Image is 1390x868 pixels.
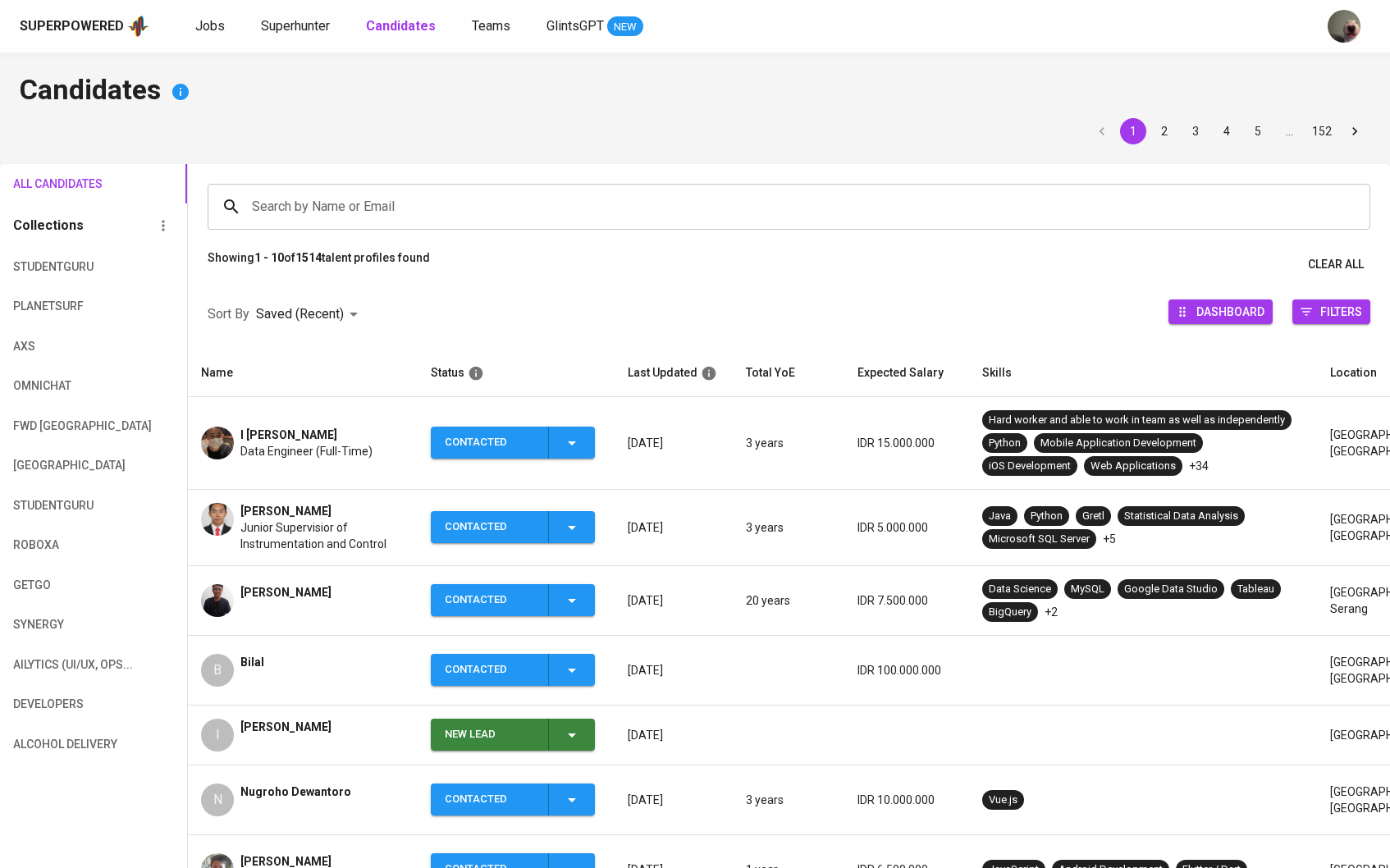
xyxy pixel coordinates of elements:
p: IDR 10.000.000 [857,792,956,808]
div: Python [1031,509,1063,524]
button: Go to page 2 [1151,118,1177,144]
div: Statistical Data Analysis [1124,509,1238,524]
div: Contacted [445,427,535,459]
p: [DATE] [628,727,720,743]
span: Omnichat [13,376,102,396]
button: Go to page 152 [1307,118,1337,144]
span: Jobs [195,18,225,34]
button: Go to page 4 [1214,118,1240,144]
p: 3 years [746,792,831,808]
p: [DATE] [628,519,720,536]
p: 3 years [746,519,831,536]
div: Mobile Application Development [1040,436,1196,451]
div: MySQL [1071,582,1104,597]
div: BigQuery [989,605,1031,620]
th: Status [418,349,615,397]
div: Saved (Recent) [256,299,364,330]
button: Go to page 3 [1182,118,1209,144]
span: PlanetSurf [13,296,102,317]
span: Ailytics (UI/UX, OPS... [13,655,102,675]
div: … [1276,123,1302,139]
div: Web Applications [1091,459,1176,474]
button: Filters [1292,299,1370,324]
div: Vue.js [989,793,1017,808]
div: iOS Development [989,459,1071,474]
button: Clear All [1301,249,1370,280]
p: Sort By [208,304,249,324]
div: Contacted [445,654,535,686]
span: Superhunter [261,18,330,34]
a: Superhunter [261,16,333,37]
img: aji.muda@glints.com [1328,10,1360,43]
h6: Collections [13,214,84,237]
img: 0c985216ada75e6ab28ef8ac9b8928d1.jpg [201,427,234,459]
button: Dashboard [1168,299,1273,324]
p: +2 [1045,604,1058,620]
span: Roboxa [13,535,102,555]
div: Hard worker and able to work in team as well as independently [989,413,1285,428]
th: Last Updated [615,349,733,397]
span: I [PERSON_NAME] [240,427,337,443]
div: Data Science [989,582,1051,597]
span: Data Engineer (Full-Time) [240,443,373,459]
button: Contacted [431,427,595,459]
p: [DATE] [628,792,720,808]
div: Contacted [445,511,535,543]
img: 77274a72eb6b91df986c1ddc1489ec2d.jpg [201,503,234,536]
span: Nugroho Dewantoro [240,783,351,800]
span: GetGo [13,575,102,596]
div: Google Data Studio [1124,582,1218,597]
a: Teams [472,16,514,37]
span: [PERSON_NAME] [240,584,331,601]
span: StudentGuru [13,496,102,516]
span: Synergy [13,614,102,635]
th: Name [188,349,418,397]
p: Saved (Recent) [256,304,344,324]
div: New Lead [445,719,535,751]
img: app logo [127,14,149,39]
b: 1514 [295,251,322,264]
span: [GEOGRAPHIC_DATA] [13,455,102,476]
span: All Candidates [13,174,102,194]
th: Skills [969,349,1317,397]
p: +34 [1189,458,1209,474]
a: Candidates [366,16,439,37]
button: Contacted [431,584,595,616]
span: Developers [13,694,102,715]
div: Contacted [445,584,535,616]
p: 20 years [746,592,831,609]
span: Teams [472,18,510,34]
span: NEW [607,19,643,35]
button: page 1 [1120,118,1146,144]
span: Filters [1320,300,1362,322]
p: [DATE] [628,662,720,678]
div: Gretl [1082,509,1104,524]
span: Clear All [1308,254,1364,275]
div: N [201,783,234,816]
p: IDR 7.500.000 [857,592,956,609]
p: IDR 15.000.000 [857,435,956,451]
p: [DATE] [628,592,720,609]
a: Superpoweredapp logo [20,14,149,39]
span: StudentGuru [13,257,102,277]
button: Go to page 5 [1245,118,1271,144]
span: [PERSON_NAME] [240,719,331,735]
th: Expected Salary [844,349,969,397]
span: Dashboard [1196,300,1264,322]
button: Contacted [431,511,595,543]
button: Contacted [431,783,595,815]
span: Alcohol Delivery [13,734,102,755]
span: Bilal [240,654,264,670]
button: New Lead [431,719,595,751]
p: 3 years [746,435,831,451]
p: Showing of talent profiles found [208,249,430,280]
div: I [201,719,234,752]
span: Junior Supervisior of Instrumentation and Control [240,519,405,552]
p: [DATE] [628,435,720,451]
a: Jobs [195,16,228,37]
div: Microsoft SQL Server [989,532,1090,547]
p: +5 [1103,531,1116,547]
div: Python [989,436,1021,451]
p: IDR 5.000.000 [857,519,956,536]
button: Contacted [431,654,595,686]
